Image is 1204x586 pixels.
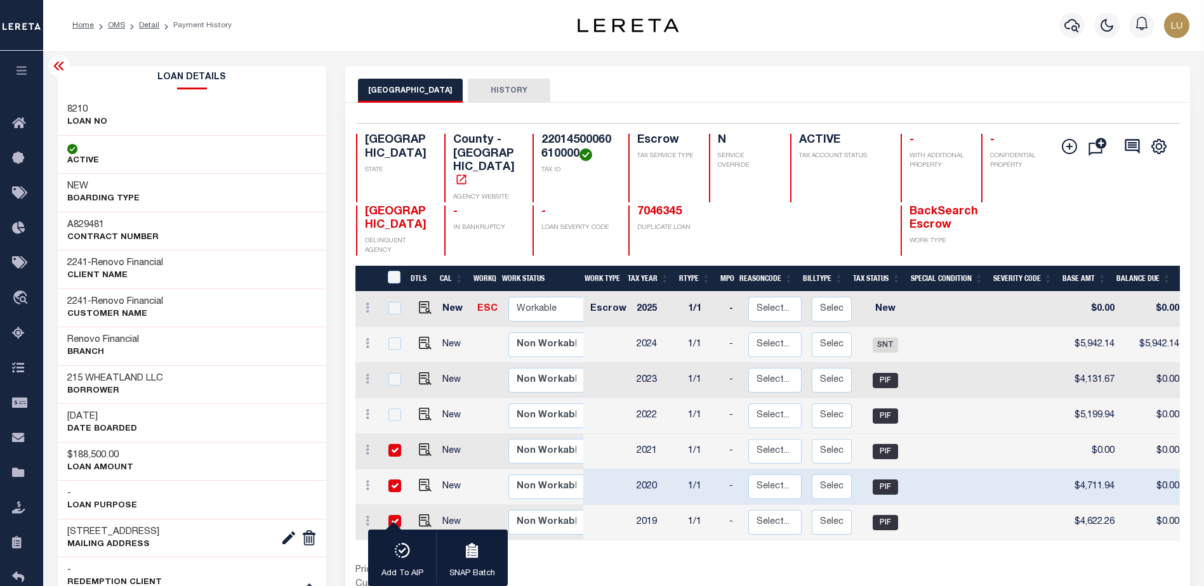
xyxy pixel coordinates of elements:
span: - [453,206,458,218]
a: Home [72,22,94,29]
td: New [437,327,472,363]
p: LOAN NO [67,116,107,129]
p: DATE BOARDED [67,423,137,436]
td: 2024 [632,327,683,363]
h4: [GEOGRAPHIC_DATA] [365,134,429,161]
span: [GEOGRAPHIC_DATA] [365,206,427,231]
td: - [724,363,743,398]
li: Payment History [159,20,232,31]
td: 2019 [632,505,683,540]
td: New [437,363,472,398]
p: TAX SERVICE TYPE [637,152,694,161]
th: Work Status [497,266,583,292]
td: 1/1 [683,398,724,434]
h3: 8210 [67,103,107,116]
td: New [437,434,472,469]
p: IN BANKRUPTCY [453,223,517,233]
a: 7046345 [637,206,682,218]
th: MPO [715,266,734,292]
p: WORK TYPE [910,237,974,246]
span: SNT [873,337,898,353]
th: BillType: activate to sort column ascending [798,266,848,292]
p: Contract Number [67,231,159,244]
p: AGENCY WEBSITE [453,193,517,202]
img: svg+xml;base64,PHN2ZyB4bWxucz0iaHR0cDovL3d3dy53My5vcmcvMjAwMC9zdmciIHBvaW50ZXItZXZlbnRzPSJub25lIi... [1164,13,1189,38]
span: PIF [873,408,898,424]
span: PIF [873,479,898,495]
h3: - [67,257,163,270]
td: $4,622.26 [1066,505,1120,540]
p: STATE [365,166,429,175]
td: $5,199.94 [1066,398,1120,434]
span: - [910,134,914,146]
button: HISTORY [468,79,550,103]
td: $0.00 [1120,469,1184,505]
th: DTLS [406,266,435,292]
img: logo-dark.svg [578,18,679,32]
p: LOAN PURPOSE [67,500,137,512]
span: Renovo Financial [91,258,163,268]
p: ACTIVE [67,155,99,167]
h3: 215 WHEATLAND LLC [67,372,163,385]
h2: Loan Details [58,66,327,89]
td: 1/1 [683,505,724,540]
p: SNAP Batch [449,568,495,580]
td: $4,131.67 [1066,363,1120,398]
td: $5,942.14 [1066,327,1120,363]
img: deletes.png [301,530,317,545]
span: - [541,206,546,218]
h3: Renovo Financial [67,334,139,346]
td: 1/1 [683,327,724,363]
a: ESC [477,304,498,313]
td: Escrow [585,292,632,327]
td: 1/1 [683,292,724,327]
td: $0.00 [1066,434,1120,469]
h3: [STREET_ADDRESS] [67,526,159,538]
td: - [724,327,743,363]
p: CONFIDENTIAL PROPERTY [990,152,1054,171]
td: - [724,469,743,505]
span: PIF [873,444,898,459]
a: Detail [139,22,159,29]
h4: N [718,134,775,148]
th: ReasonCode: activate to sort column ascending [734,266,798,292]
p: Branch [67,346,139,359]
p: Add To AIP [381,568,423,580]
p: TAX ID [541,166,613,175]
th: Special Condition: activate to sort column ascending [906,266,988,292]
th: Base Amt: activate to sort column ascending [1057,266,1111,292]
td: $0.00 [1120,505,1184,540]
td: New [437,505,472,540]
td: - [724,292,743,327]
td: $0.00 [1120,292,1184,327]
td: $0.00 [1120,434,1184,469]
p: DELINQUENT AGENCY [365,237,429,256]
td: 1/1 [683,363,724,398]
td: New [857,292,914,327]
td: $4,711.94 [1066,469,1120,505]
span: Renovo Financial [91,297,163,306]
td: Prior Years Due [355,564,444,578]
td: New [437,398,472,434]
td: - [724,434,743,469]
p: DUPLICATE LOAN [637,223,775,233]
p: LOAN AMOUNT [67,462,133,474]
h4: Escrow [637,134,694,148]
p: WITH ADDITIONAL PROPERTY [910,152,967,171]
th: &nbsp; [380,266,406,292]
td: 1/1 [683,469,724,505]
th: Tax Year: activate to sort column ascending [623,266,674,292]
h3: NEW [67,180,140,193]
th: Severity Code: activate to sort column ascending [988,266,1057,292]
td: - [724,505,743,540]
td: $0.00 [1066,292,1120,327]
h3: $188,500.00 [67,449,133,462]
a: OMS [108,22,125,29]
td: 2025 [632,292,683,327]
i: travel_explore [12,290,32,307]
h4: 22014500060610000 [541,134,613,161]
th: &nbsp;&nbsp;&nbsp;&nbsp;&nbsp;&nbsp;&nbsp;&nbsp;&nbsp;&nbsp; [355,266,380,292]
h3: - [67,564,162,576]
th: Work Type [579,266,623,292]
td: 2023 [632,363,683,398]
